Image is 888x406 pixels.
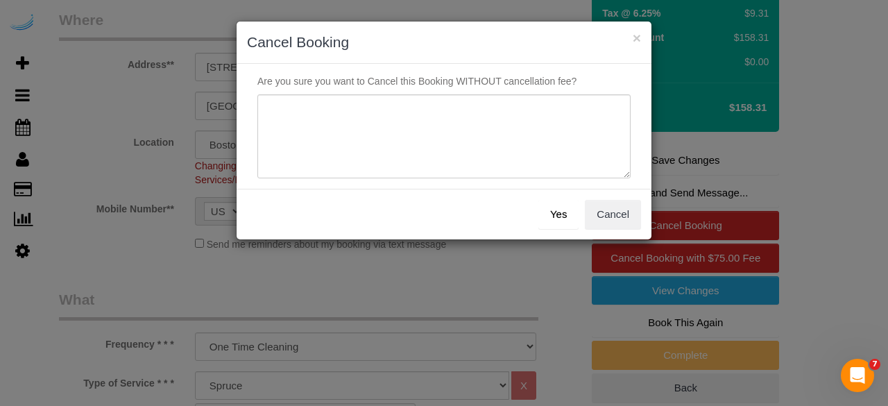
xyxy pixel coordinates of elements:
p: Are you sure you want to Cancel this Booking WITHOUT cancellation fee? [247,74,641,88]
button: Cancel [585,200,641,229]
span: 7 [869,359,880,370]
button: Yes [538,200,579,229]
button: × [633,31,641,45]
h3: Cancel Booking [247,32,641,53]
iframe: Intercom live chat [841,359,874,392]
sui-modal: Cancel Booking [237,22,651,239]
